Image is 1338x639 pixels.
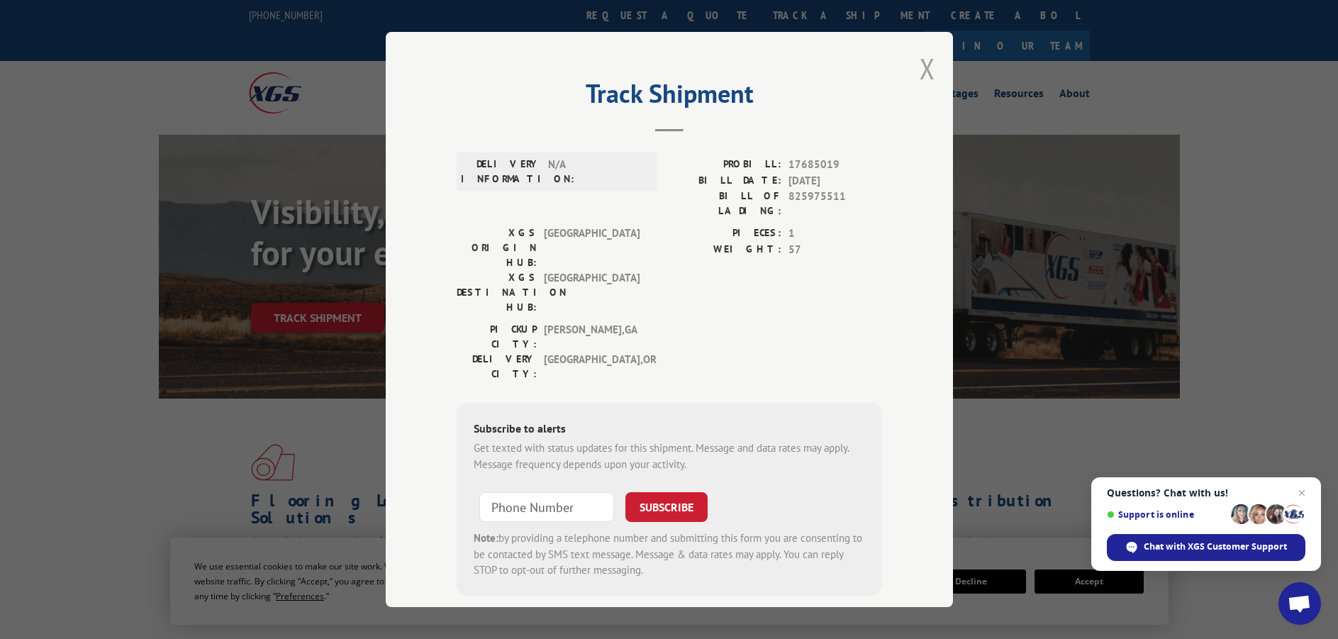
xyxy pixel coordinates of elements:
[474,530,865,579] div: by providing a telephone number and submitting this form you are consenting to be contacted by SM...
[669,189,781,218] label: BILL OF LADING:
[669,157,781,173] label: PROBILL:
[479,492,614,522] input: Phone Number
[457,226,537,270] label: XGS ORIGIN HUB:
[1144,540,1287,553] span: Chat with XGS Customer Support
[669,242,781,258] label: WEIGHT:
[457,352,537,382] label: DELIVERY CITY:
[788,242,882,258] span: 57
[544,226,640,270] span: [GEOGRAPHIC_DATA]
[625,492,708,522] button: SUBSCRIBE
[544,352,640,382] span: [GEOGRAPHIC_DATA] , OR
[788,157,882,173] span: 17685019
[457,322,537,352] label: PICKUP CITY:
[457,270,537,315] label: XGS DESTINATION HUB:
[474,420,865,440] div: Subscribe to alerts
[457,84,882,111] h2: Track Shipment
[669,173,781,189] label: BILL DATE:
[1107,487,1305,499] span: Questions? Chat with us!
[788,226,882,242] span: 1
[1107,509,1226,520] span: Support is online
[474,531,498,545] strong: Note:
[669,226,781,242] label: PIECES:
[474,440,865,472] div: Get texted with status updates for this shipment. Message and data rates may apply. Message frequ...
[788,189,882,218] span: 825975511
[544,270,640,315] span: [GEOGRAPHIC_DATA]
[788,173,882,189] span: [DATE]
[461,157,541,187] label: DELIVERY INFORMATION:
[1293,484,1310,501] span: Close chat
[544,322,640,352] span: [PERSON_NAME] , GA
[1107,534,1305,561] div: Chat with XGS Customer Support
[548,157,644,187] span: N/A
[1278,582,1321,625] div: Open chat
[920,50,935,87] button: Close modal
